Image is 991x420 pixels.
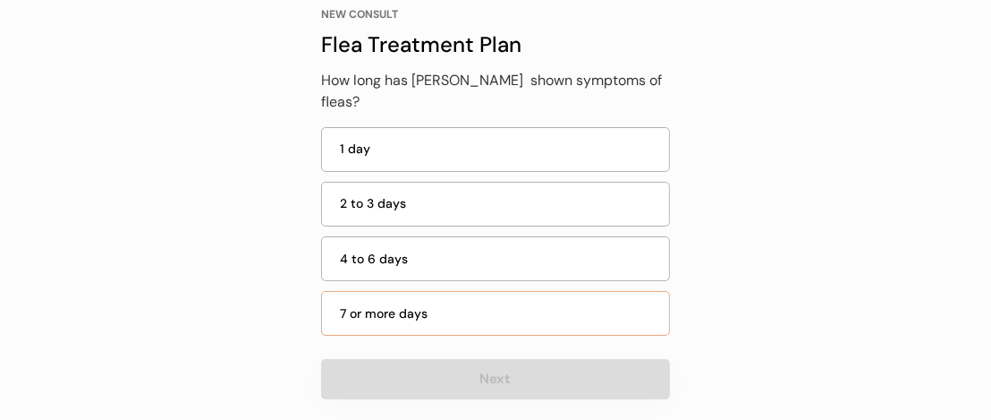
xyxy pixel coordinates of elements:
[340,194,658,213] div: 2 to 3 days
[340,304,658,323] div: 7 or more days
[340,140,658,159] div: 1 day
[340,250,658,269] div: 4 to 6 days
[321,29,670,61] div: Flea Treatment Plan
[321,9,670,20] div: NEW CONSULT
[321,70,670,113] div: How long has [PERSON_NAME] shown symptoms of fleas?
[321,359,670,399] button: Next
